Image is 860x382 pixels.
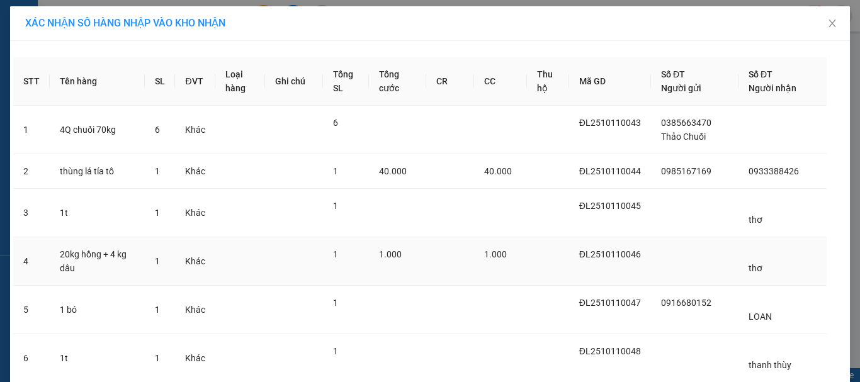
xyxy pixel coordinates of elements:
span: 1 [155,353,160,363]
span: 1 [155,208,160,218]
span: 1 [333,249,338,259]
th: STT [13,57,50,106]
button: Close [815,6,850,42]
td: 20kg hồng + 4 kg dâu [50,237,145,286]
td: Khác [175,154,215,189]
th: Ghi chú [265,57,323,106]
span: 1 [155,166,160,176]
th: Tổng cước [369,57,426,106]
th: CC [474,57,527,106]
span: 6 [333,118,338,128]
span: 1 [333,298,338,308]
span: 1 [333,201,338,211]
span: 1.000 [379,249,402,259]
span: LOAN [749,312,772,322]
span: XÁC NHẬN SỐ HÀNG NHẬP VÀO KHO NHẬN [25,17,225,29]
span: thơ [749,215,762,225]
span: ĐL2510110044 [579,166,641,176]
td: Khác [175,189,215,237]
th: SL [145,57,175,106]
span: 0385663470 [661,118,711,128]
span: 1 [155,305,160,315]
td: 1 [13,106,50,154]
span: Người nhận [749,83,796,93]
td: 1 bó [50,286,145,334]
span: 0916680152 [661,298,711,308]
td: 4Q chuối 70kg [50,106,145,154]
span: 1 [333,346,338,356]
th: Loại hàng [215,57,265,106]
span: 1.000 [484,249,507,259]
th: CR [426,57,474,106]
span: 1 [155,256,160,266]
span: 40.000 [484,166,512,176]
span: 6 [155,125,160,135]
span: 0933388426 [749,166,799,176]
span: ĐL2510110043 [579,118,641,128]
span: thanh thùy [749,360,791,370]
span: 0985167169 [661,166,711,176]
td: Khác [175,237,215,286]
th: Mã GD [569,57,651,106]
th: ĐVT [175,57,215,106]
th: Thu hộ [527,57,569,106]
td: thùng lá tía tô [50,154,145,189]
td: 2 [13,154,50,189]
span: Số ĐT [749,69,772,79]
span: ĐL2510110046 [579,249,641,259]
td: 3 [13,189,50,237]
span: ĐL2510110048 [579,346,641,356]
td: 4 [13,237,50,286]
span: Thảo Chuối [661,132,706,142]
th: Tổng SL [323,57,369,106]
td: 5 [13,286,50,334]
span: 1 [333,166,338,176]
td: 1t [50,189,145,237]
span: 40.000 [379,166,407,176]
span: ĐL2510110047 [579,298,641,308]
span: Người gửi [661,83,701,93]
span: close [827,18,837,28]
span: ĐL2510110045 [579,201,641,211]
span: Số ĐT [661,69,685,79]
span: thơ [749,263,762,273]
td: Khác [175,106,215,154]
th: Tên hàng [50,57,145,106]
td: Khác [175,286,215,334]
